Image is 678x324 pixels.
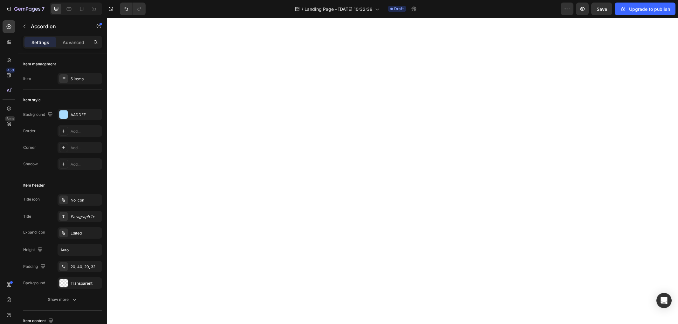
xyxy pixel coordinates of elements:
[3,3,47,15] button: 7
[23,128,36,134] div: Border
[23,214,31,219] div: Title
[394,6,404,12] span: Draft
[23,246,44,254] div: Height
[23,262,47,271] div: Padding
[58,244,102,255] input: Auto
[620,6,670,12] div: Upgrade to publish
[71,162,100,167] div: Add...
[23,110,54,119] div: Background
[23,161,38,167] div: Shadow
[23,196,40,202] div: Title icon
[302,6,303,12] span: /
[71,145,100,151] div: Add...
[23,280,45,286] div: Background
[5,116,15,121] div: Beta
[305,6,373,12] span: Landing Page - [DATE] 10:32:39
[71,112,100,118] div: AADDFF
[71,281,100,286] div: Transparent
[597,6,607,12] span: Save
[107,18,678,324] iframe: Design area
[71,264,100,270] div: 20, 40, 20, 32
[71,76,100,82] div: 5 items
[656,293,672,308] div: Open Intercom Messenger
[23,182,45,188] div: Item header
[71,197,100,203] div: No icon
[23,294,102,305] button: Show more
[42,5,45,13] p: 7
[31,23,85,30] p: Accordion
[71,214,100,220] div: Paragraph 1*
[615,3,675,15] button: Upgrade to publish
[23,97,41,103] div: Item style
[71,230,100,236] div: Edited
[120,3,146,15] div: Undo/Redo
[71,129,100,134] div: Add...
[63,39,84,46] p: Advanced
[6,68,15,73] div: 450
[591,3,612,15] button: Save
[31,39,49,46] p: Settings
[23,229,45,235] div: Expand icon
[23,145,36,150] div: Corner
[23,76,31,82] div: Item
[48,296,78,303] div: Show more
[23,61,56,67] div: Item management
